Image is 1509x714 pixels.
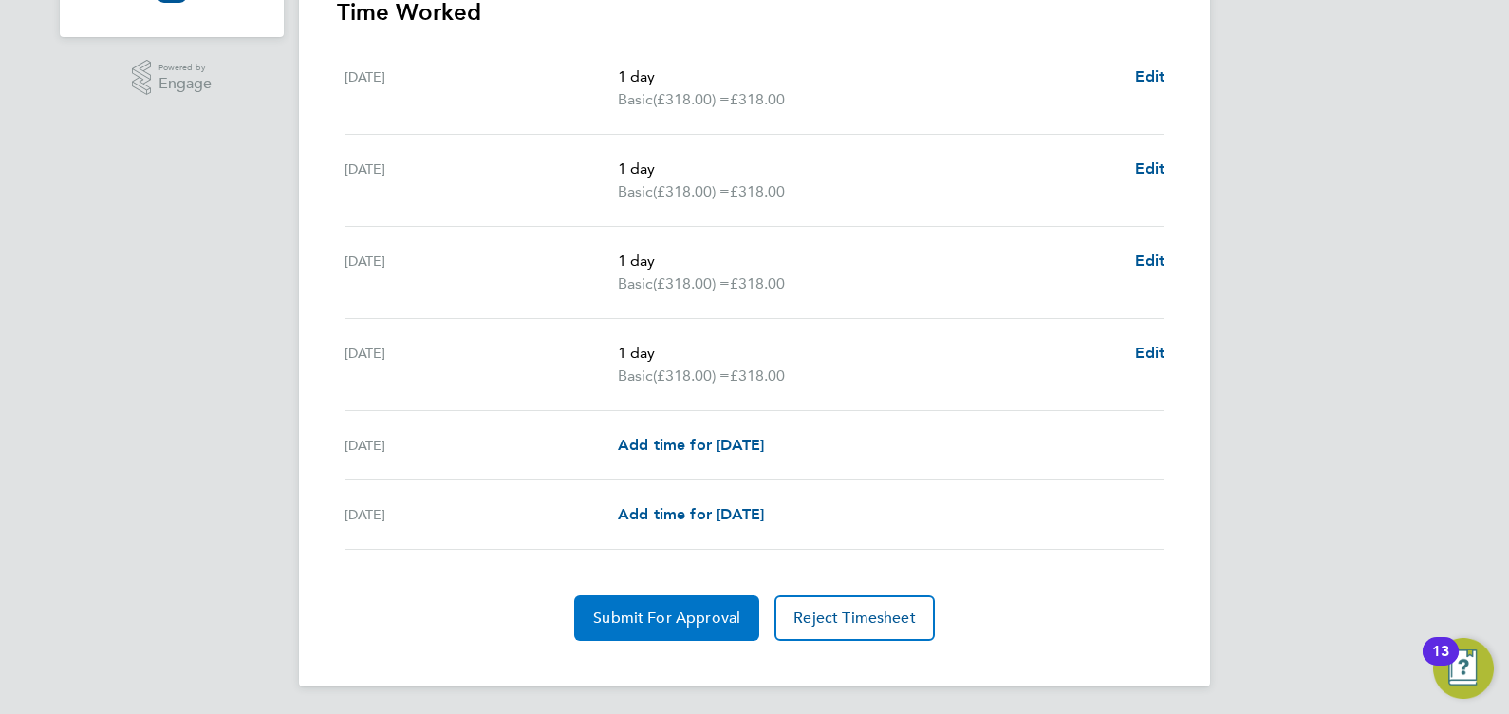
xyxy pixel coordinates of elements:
span: Powered by [158,60,212,76]
div: [DATE] [345,503,618,526]
span: (£318.00) = [653,274,730,292]
span: £318.00 [730,274,785,292]
button: Submit For Approval [574,595,759,641]
span: £318.00 [730,366,785,385]
div: [DATE] [345,250,618,295]
span: (£318.00) = [653,366,730,385]
p: 1 day [618,342,1120,365]
div: [DATE] [345,342,618,387]
span: Basic [618,272,653,295]
span: Basic [618,180,653,203]
span: £318.00 [730,90,785,108]
span: Add time for [DATE] [618,505,764,523]
div: 13 [1432,651,1449,676]
a: Edit [1135,158,1164,180]
span: Edit [1135,67,1164,85]
div: [DATE] [345,158,618,203]
span: Submit For Approval [593,609,740,628]
span: Edit [1135,344,1164,362]
button: Open Resource Center, 13 new notifications [1433,638,1494,699]
div: [DATE] [345,66,618,111]
p: 1 day [618,66,1120,88]
span: Edit [1135,160,1164,178]
button: Reject Timesheet [774,595,935,641]
p: 1 day [618,158,1120,180]
span: (£318.00) = [653,90,730,108]
p: 1 day [618,250,1120,272]
span: (£318.00) = [653,182,730,200]
span: Edit [1135,252,1164,270]
span: Add time for [DATE] [618,436,764,454]
a: Add time for [DATE] [618,503,764,526]
a: Edit [1135,250,1164,272]
span: £318.00 [730,182,785,200]
a: Powered byEngage [132,60,213,96]
a: Edit [1135,66,1164,88]
span: Engage [158,76,212,92]
div: [DATE] [345,434,618,457]
a: Add time for [DATE] [618,434,764,457]
span: Basic [618,365,653,387]
span: Reject Timesheet [793,609,916,628]
a: Edit [1135,342,1164,365]
span: Basic [618,88,653,111]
